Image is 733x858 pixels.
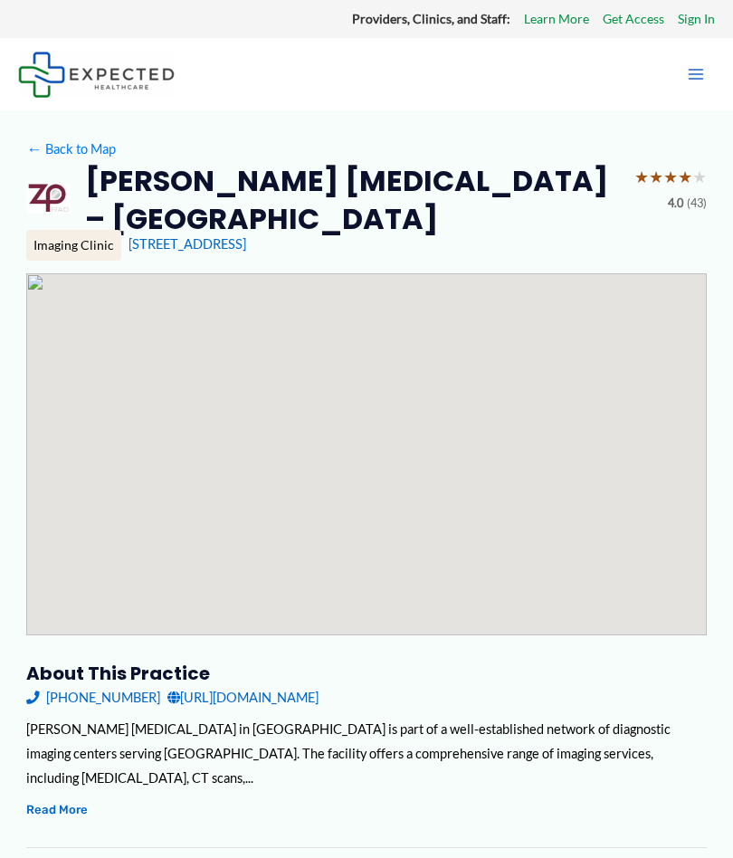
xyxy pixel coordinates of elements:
[18,52,175,98] img: Expected Healthcare Logo - side, dark font, small
[678,7,715,31] a: Sign In
[26,137,116,161] a: ←Back to Map
[26,685,160,710] a: [PHONE_NUMBER]
[668,193,683,214] span: 4.0
[26,141,43,157] span: ←
[26,799,88,820] button: Read More
[649,162,663,193] span: ★
[692,162,707,193] span: ★
[85,162,620,237] h2: [PERSON_NAME] [MEDICAL_DATA] – [GEOGRAPHIC_DATA]
[26,230,121,261] div: Imaging Clinic
[26,717,707,790] div: [PERSON_NAME] [MEDICAL_DATA] in [GEOGRAPHIC_DATA] is part of a well-established network of diagno...
[634,162,649,193] span: ★
[129,236,246,252] a: [STREET_ADDRESS]
[603,7,664,31] a: Get Access
[352,11,510,26] strong: Providers, Clinics, and Staff:
[167,685,319,710] a: [URL][DOMAIN_NAME]
[26,662,707,685] h3: About this practice
[677,55,715,93] button: Main menu toggle
[663,162,678,193] span: ★
[687,193,707,214] span: (43)
[524,7,589,31] a: Learn More
[678,162,692,193] span: ★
